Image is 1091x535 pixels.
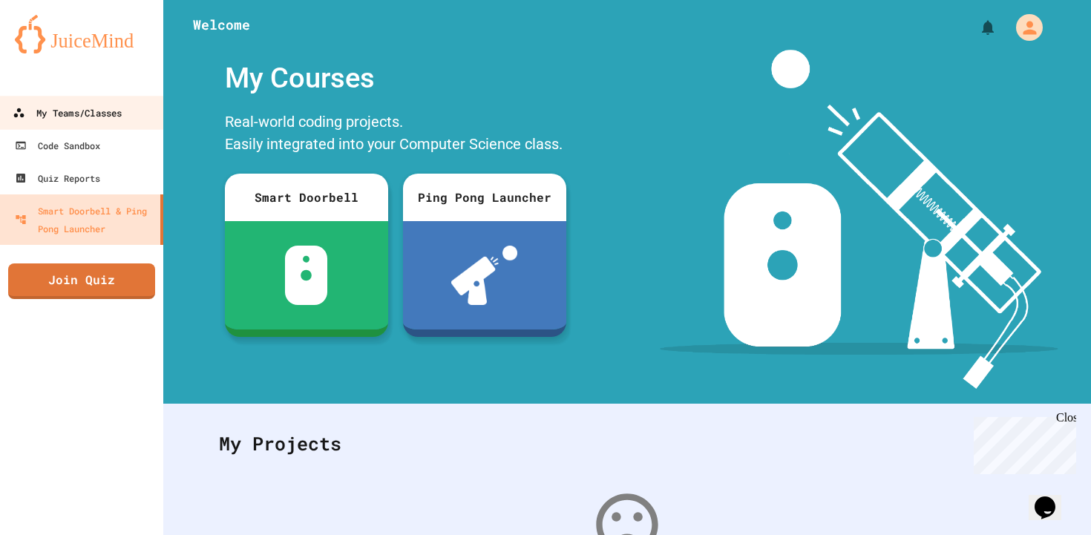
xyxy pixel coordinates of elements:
[8,263,155,299] a: Join Quiz
[660,50,1058,389] img: banner-image-my-projects.png
[15,202,154,237] div: Smart Doorbell & Ping Pong Launcher
[204,415,1050,473] div: My Projects
[1029,476,1076,520] iframe: chat widget
[15,169,100,187] div: Quiz Reports
[403,174,566,221] div: Ping Pong Launcher
[13,104,122,122] div: My Teams/Classes
[217,50,574,107] div: My Courses
[1000,10,1046,45] div: My Account
[15,15,148,53] img: logo-orange.svg
[968,411,1076,474] iframe: chat widget
[225,174,388,221] div: Smart Doorbell
[451,246,517,305] img: ppl-with-ball.png
[285,246,327,305] img: sdb-white.svg
[6,6,102,94] div: Chat with us now!Close
[217,107,574,163] div: Real-world coding projects. Easily integrated into your Computer Science class.
[15,137,100,154] div: Code Sandbox
[951,15,1000,40] div: My Notifications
